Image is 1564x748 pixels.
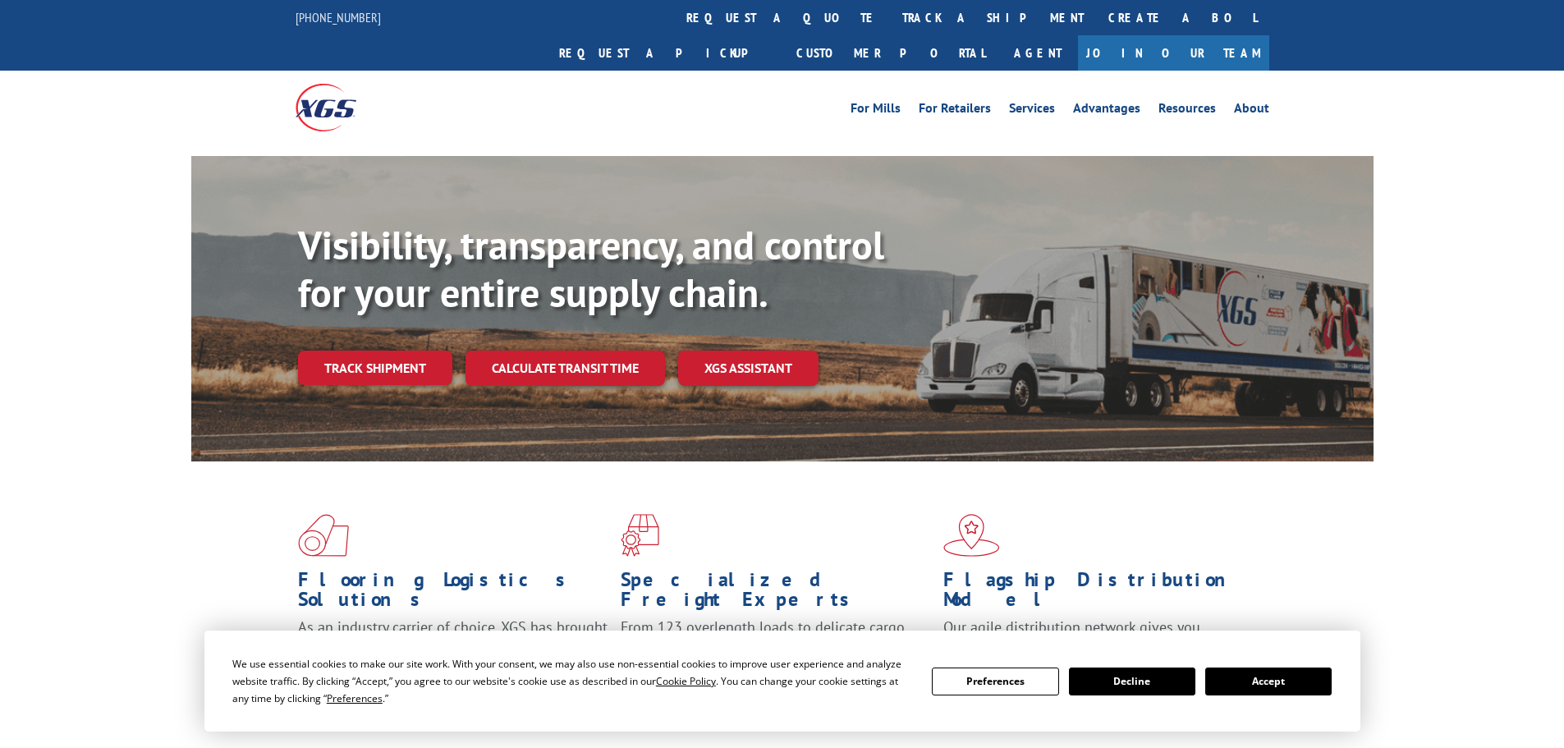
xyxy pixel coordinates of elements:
[621,514,659,557] img: xgs-icon-focused-on-flooring-red
[1073,102,1140,120] a: Advantages
[298,351,452,385] a: Track shipment
[943,617,1245,656] span: Our agile distribution network gives you nationwide inventory management on demand.
[1234,102,1269,120] a: About
[919,102,991,120] a: For Retailers
[678,351,819,386] a: XGS ASSISTANT
[298,219,884,318] b: Visibility, transparency, and control for your entire supply chain.
[656,674,716,688] span: Cookie Policy
[298,514,349,557] img: xgs-icon-total-supply-chain-intelligence-red
[1069,668,1195,695] button: Decline
[298,617,608,676] span: As an industry carrier of choice, XGS has brought innovation and dedication to flooring logistics...
[466,351,665,386] a: Calculate transit time
[1158,102,1216,120] a: Resources
[998,35,1078,71] a: Agent
[1078,35,1269,71] a: Join Our Team
[932,668,1058,695] button: Preferences
[784,35,998,71] a: Customer Portal
[943,570,1254,617] h1: Flagship Distribution Model
[547,35,784,71] a: Request a pickup
[1009,102,1055,120] a: Services
[232,655,912,707] div: We use essential cookies to make our site work. With your consent, we may also use non-essential ...
[943,514,1000,557] img: xgs-icon-flagship-distribution-model-red
[621,617,931,691] p: From 123 overlength loads to delicate cargo, our experienced staff knows the best way to move you...
[1205,668,1332,695] button: Accept
[327,691,383,705] span: Preferences
[621,570,931,617] h1: Specialized Freight Experts
[298,570,608,617] h1: Flooring Logistics Solutions
[204,631,1360,732] div: Cookie Consent Prompt
[296,9,381,25] a: [PHONE_NUMBER]
[851,102,901,120] a: For Mills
